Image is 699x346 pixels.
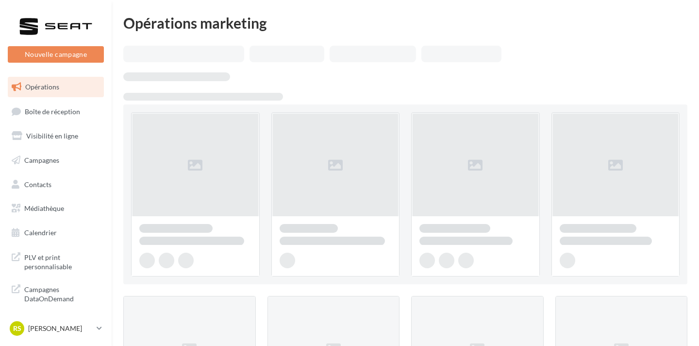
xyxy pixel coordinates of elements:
span: Campagnes DataOnDemand [24,283,100,304]
a: Campagnes DataOnDemand [6,279,106,308]
span: Boîte de réception [25,107,80,115]
span: Contacts [24,180,51,188]
a: Opérations [6,77,106,97]
a: PLV et print personnalisable [6,247,106,276]
a: Contacts [6,174,106,195]
a: Boîte de réception [6,101,106,122]
span: Campagnes [24,156,59,164]
span: PLV et print personnalisable [24,251,100,272]
a: Médiathèque [6,198,106,219]
a: RS [PERSON_NAME] [8,319,104,338]
button: Nouvelle campagne [8,46,104,63]
span: Opérations [25,83,59,91]
span: Visibilité en ligne [26,132,78,140]
div: Opérations marketing [123,16,687,30]
span: RS [13,324,21,333]
a: Calendrier [6,223,106,243]
a: Campagnes [6,150,106,171]
span: Médiathèque [24,204,64,212]
p: [PERSON_NAME] [28,324,93,333]
span: Calendrier [24,228,57,237]
a: Visibilité en ligne [6,126,106,146]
